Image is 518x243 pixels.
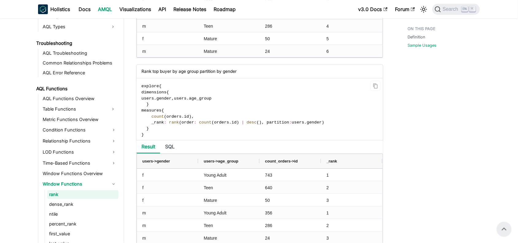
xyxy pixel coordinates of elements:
[137,45,198,57] div: m
[41,125,118,135] a: Condition Functions
[41,104,107,114] a: Table Functions
[191,114,194,119] span: ,
[116,4,155,14] a: Visualizations
[321,32,382,45] div: 5
[419,4,429,14] button: Switch between dark and light mode (currently light mode)
[187,96,189,101] span: .
[354,4,391,14] a: v3.0 Docs
[237,120,239,125] span: )
[137,169,198,181] div: f
[260,219,321,231] div: 286
[260,194,321,206] div: 50
[137,32,198,45] div: f
[292,120,304,125] span: users
[160,140,180,154] li: SQL
[41,69,118,77] a: AQL Error Reference
[47,220,118,228] a: percent_rank
[242,120,244,125] span: |
[41,158,118,168] a: Time-Based Functions
[322,120,324,125] span: )
[497,222,512,237] button: Scroll back to top
[262,120,264,125] span: ,
[212,120,214,125] span: (
[321,206,382,219] div: 1
[198,20,260,32] div: Teen
[194,120,196,125] span: :
[198,169,260,181] div: Young Adult
[321,45,382,57] div: 6
[170,4,210,14] a: Release Notes
[167,114,182,119] span: orders
[184,114,189,119] span: id
[155,4,170,14] a: API
[159,84,161,88] span: {
[141,90,167,95] span: dimensions
[41,22,107,32] a: AQL Types
[321,181,382,194] div: 2
[174,96,187,101] span: users
[307,120,322,125] span: gender
[141,132,144,137] span: }
[141,96,154,101] span: users
[408,42,437,48] a: Sample Usages
[142,159,170,163] span: users->gender
[321,20,382,32] div: 4
[229,120,232,125] span: .
[172,96,174,101] span: ,
[47,229,118,238] a: first_value
[260,169,321,181] div: 743
[470,6,476,12] kbd: K
[107,22,118,32] button: Expand sidebar category 'AQL Types'
[260,206,321,219] div: 356
[38,4,48,14] img: Holistics
[137,206,198,219] div: m
[182,114,184,119] span: .
[259,120,262,125] span: )
[260,181,321,194] div: 640
[41,169,118,178] a: Window Functions Overview
[432,4,480,15] button: Search (Ctrl+K)
[50,6,70,13] b: Holistics
[137,219,198,231] div: m
[260,45,321,57] div: 24
[189,114,191,119] span: )
[321,169,382,181] div: 1
[137,20,198,32] div: m
[41,49,118,57] a: AQL Troubleshooting
[247,120,257,125] span: desc
[198,32,260,45] div: Mature
[41,94,118,103] a: AQL Functions Overview
[214,120,229,125] span: orders
[260,32,321,45] div: 50
[157,96,172,101] span: gender
[137,194,198,206] div: f
[47,210,118,218] a: ntile
[47,190,118,199] a: rank
[391,4,419,14] a: Forum
[94,4,116,14] a: AMQL
[267,120,289,125] span: partition
[189,96,211,101] span: age_group
[41,147,118,157] a: LOD Functions
[41,136,118,146] a: Relationship Functions
[204,159,238,163] span: users->age_group
[137,65,383,78] div: Rank top buyer by age group partition by gender
[107,104,118,114] button: Expand sidebar category 'Table Functions'
[38,4,70,14] a: HolisticsHolistics
[167,90,169,95] span: {
[289,120,292,125] span: :
[141,84,159,88] span: explore
[198,206,260,219] div: Young Adult
[232,120,237,125] span: id
[34,84,118,93] a: AQL Functions
[210,4,239,14] a: Roadmap
[161,108,164,113] span: {
[179,120,181,125] span: (
[154,96,157,101] span: .
[370,81,381,91] button: Copy code to clipboard
[198,45,260,57] div: Mature
[198,181,260,194] div: Teen
[34,39,118,48] a: Troubleshooting
[164,114,166,119] span: (
[41,115,118,124] a: Metric Functions Overview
